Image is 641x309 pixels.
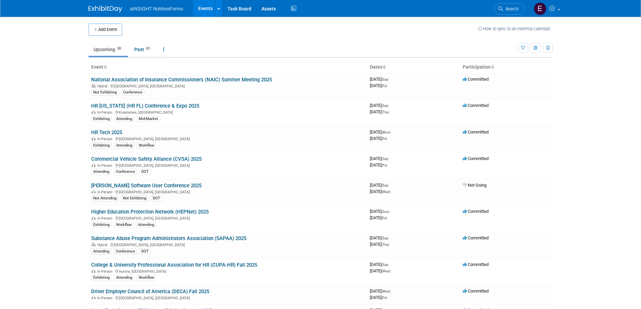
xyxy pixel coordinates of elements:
div: Workflow [137,275,156,281]
span: (Sat) [382,104,388,108]
div: Attending [114,116,134,122]
span: (Sat) [382,184,388,187]
div: Attending [136,222,156,228]
span: - [389,77,390,82]
a: HR [US_STATE] (HR FL) Conference & Expo 2025 [91,103,199,109]
span: aINSIGHT NoMoreForms [130,6,183,11]
div: Mid-Market [137,116,160,122]
a: Higher Education Protection Network (HEPNet) 2025 [91,209,209,215]
span: In-Person [97,216,114,221]
span: (Wed) [382,190,390,194]
img: Hybrid Event [92,84,96,87]
button: Add Event [88,24,122,36]
span: - [391,288,392,294]
a: Past61 [129,43,157,56]
span: [DATE] [370,109,389,114]
span: [DATE] [370,83,387,88]
span: Committed [463,156,489,161]
span: [DATE] [370,235,390,240]
div: Attending [91,169,111,175]
div: Attending [91,248,111,255]
a: College & University Professional Association for HR (CUPA-HR) Fall 2025 [91,262,257,268]
div: Conference [114,169,137,175]
span: [DATE] [370,129,392,134]
div: DOT [139,248,151,255]
a: How to sync to an external calendar... [478,26,553,31]
div: Conference [114,248,137,255]
div: Exhibiting [91,222,112,228]
div: [GEOGRAPHIC_DATA], [GEOGRAPHIC_DATA] [91,136,364,141]
a: Sort by Event Name [103,64,107,70]
span: (Sun) [382,210,389,214]
div: [GEOGRAPHIC_DATA], [GEOGRAPHIC_DATA] [91,83,364,88]
span: 61 [144,46,152,51]
a: Substance Abuse Program Administrators Association (SAPAA) 2025 [91,235,246,241]
span: - [389,183,390,188]
span: (Fri) [382,163,387,167]
span: Committed [463,129,489,134]
span: (Sat) [382,78,388,81]
div: DOT [139,169,151,175]
a: Driver Employer Council of America (DECA) Fall 2025 [91,288,209,295]
span: [DATE] [370,268,390,273]
span: In-Person [97,110,114,115]
span: In-Person [97,163,114,168]
div: Exhibiting [91,143,112,149]
span: (Fri) [382,84,387,88]
div: [GEOGRAPHIC_DATA], [GEOGRAPHIC_DATA] [91,295,364,300]
span: (Thu) [382,243,389,246]
span: [DATE] [370,209,391,214]
span: [DATE] [370,242,389,247]
span: [DATE] [370,156,390,161]
th: Event [88,62,367,73]
a: Sort by Participation Type [491,64,494,70]
span: Committed [463,262,489,267]
img: Eric Guimond [534,2,546,15]
span: In-Person [97,296,114,300]
span: [DATE] [370,103,390,108]
div: Attending [114,275,134,281]
div: Exhibiting [91,275,112,281]
span: Not Going [463,183,487,188]
span: (Fri) [382,216,387,220]
div: [GEOGRAPHIC_DATA], [GEOGRAPHIC_DATA] [91,215,364,221]
div: [GEOGRAPHIC_DATA], [GEOGRAPHIC_DATA] [91,242,364,247]
img: In-Person Event [92,296,96,299]
span: Committed [463,77,489,82]
span: [DATE] [370,288,392,294]
span: [DATE] [370,295,387,300]
a: HR Tech 2025 [91,129,122,136]
span: - [390,209,391,214]
span: (Sat) [382,263,388,267]
div: Aurora, [GEOGRAPHIC_DATA] [91,268,364,274]
span: In-Person [97,269,114,274]
span: [DATE] [370,262,390,267]
div: Exhibiting [91,116,112,122]
a: Sort by Start Date [382,64,386,70]
span: 28 [115,46,123,51]
span: (Sat) [382,157,388,161]
div: [GEOGRAPHIC_DATA], [GEOGRAPHIC_DATA] [91,189,364,194]
img: In-Person Event [92,190,96,193]
span: [DATE] [370,162,387,167]
span: Committed [463,235,489,240]
span: [DATE] [370,77,390,82]
span: - [389,262,390,267]
span: Committed [463,209,489,214]
span: (Mon) [382,130,390,134]
div: Workflow [137,143,156,149]
span: (Fri) [382,296,387,300]
span: Hybrid [97,84,109,88]
span: - [389,235,390,240]
img: In-Person Event [92,216,96,220]
img: In-Person Event [92,110,96,114]
div: Workflow [114,222,134,228]
th: Participation [460,62,553,73]
span: [DATE] [370,183,390,188]
span: (Wed) [382,269,390,273]
span: In-Person [97,190,114,194]
span: In-Person [97,137,114,141]
span: (Fri) [382,137,387,141]
span: - [389,156,390,161]
a: [PERSON_NAME] Software User Conference 2025 [91,183,202,189]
